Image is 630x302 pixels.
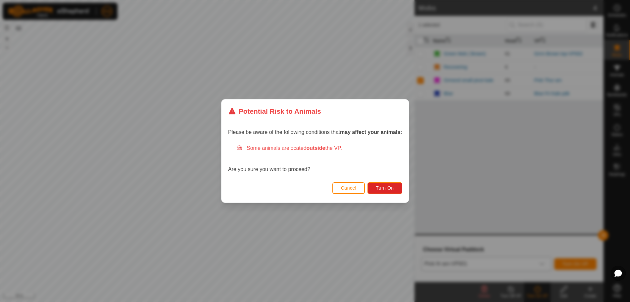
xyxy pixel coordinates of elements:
span: Please be aware of the following conditions that [228,129,402,135]
div: Potential Risk to Animals [228,106,321,116]
button: Cancel [332,182,365,194]
span: located the VP. [289,145,342,151]
span: Turn On [376,185,394,191]
strong: outside [306,145,325,151]
span: Cancel [341,185,356,191]
div: Are you sure you want to proceed? [228,144,402,173]
div: Some animals are [236,144,402,152]
button: Turn On [367,182,402,194]
strong: may affect your animals: [340,129,402,135]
